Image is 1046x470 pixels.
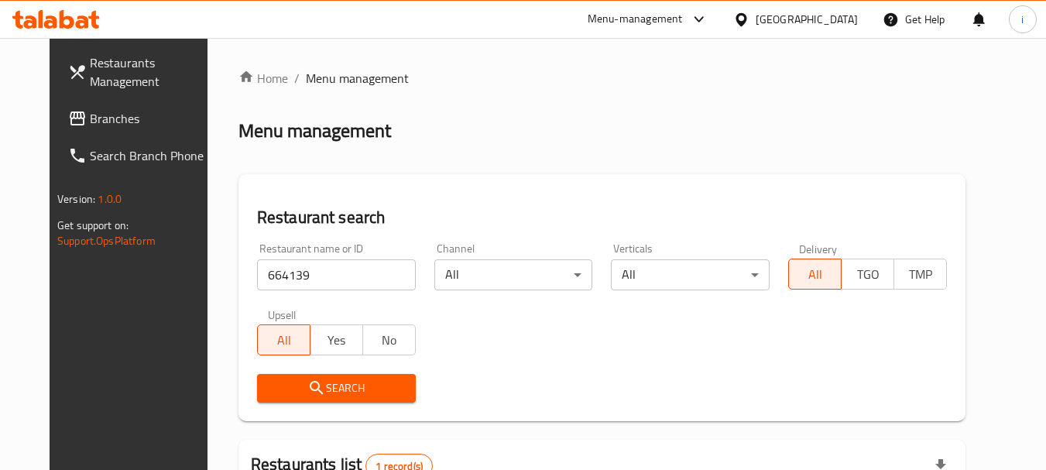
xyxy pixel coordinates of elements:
[900,263,941,286] span: TMP
[588,10,683,29] div: Menu-management
[893,259,947,290] button: TMP
[369,329,410,352] span: No
[90,53,212,91] span: Restaurants Management
[257,259,416,290] input: Search for restaurant name or ID..
[310,324,363,355] button: Yes
[56,137,225,174] a: Search Branch Phone
[257,374,416,403] button: Search
[57,231,156,251] a: Support.OpsPlatform
[56,100,225,137] a: Branches
[434,259,593,290] div: All
[268,309,297,320] label: Upsell
[306,69,409,87] span: Menu management
[90,109,212,128] span: Branches
[317,329,357,352] span: Yes
[238,69,965,87] nav: breadcrumb
[756,11,858,28] div: [GEOGRAPHIC_DATA]
[1021,11,1024,28] span: i
[611,259,770,290] div: All
[795,263,835,286] span: All
[56,44,225,100] a: Restaurants Management
[848,263,888,286] span: TGO
[788,259,842,290] button: All
[238,118,391,143] h2: Menu management
[362,324,416,355] button: No
[238,69,288,87] a: Home
[98,189,122,209] span: 1.0.0
[264,329,304,352] span: All
[841,259,894,290] button: TGO
[799,243,838,254] label: Delivery
[57,189,95,209] span: Version:
[269,379,403,398] span: Search
[90,146,212,165] span: Search Branch Phone
[57,215,129,235] span: Get support on:
[257,206,947,229] h2: Restaurant search
[257,324,310,355] button: All
[294,69,300,87] li: /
